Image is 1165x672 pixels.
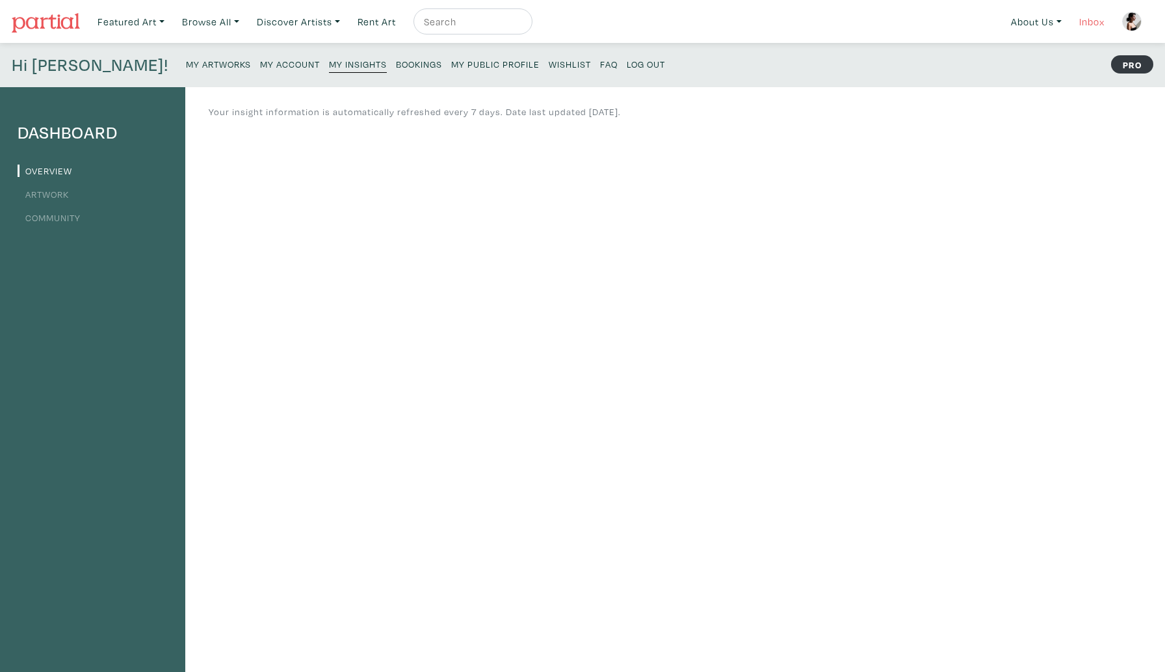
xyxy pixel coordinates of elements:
[423,14,520,30] input: Search
[451,55,540,72] a: My Public Profile
[260,55,320,72] a: My Account
[396,55,442,72] a: Bookings
[18,122,168,143] h4: Dashboard
[600,58,618,70] small: FAQ
[1122,12,1142,31] img: phpThumb.php
[549,55,591,72] a: Wishlist
[1005,8,1067,35] a: About Us
[92,8,170,35] a: Featured Art
[12,55,168,75] h4: Hi [PERSON_NAME]!
[329,55,387,73] a: My Insights
[1073,8,1110,35] a: Inbox
[260,58,320,70] small: My Account
[396,58,442,70] small: Bookings
[1111,55,1153,74] strong: PRO
[209,105,621,119] p: Your insight information is automatically refreshed every 7 days. Date last updated [DATE].
[329,58,387,70] small: My Insights
[186,55,251,72] a: My Artworks
[451,58,540,70] small: My Public Profile
[18,165,72,177] a: Overview
[18,211,81,224] a: Community
[186,58,251,70] small: My Artworks
[549,58,591,70] small: Wishlist
[251,8,346,35] a: Discover Artists
[176,8,245,35] a: Browse All
[18,188,69,200] a: Artwork
[600,55,618,72] a: FAQ
[352,8,402,35] a: Rent Art
[627,58,665,70] small: Log Out
[627,55,665,72] a: Log Out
